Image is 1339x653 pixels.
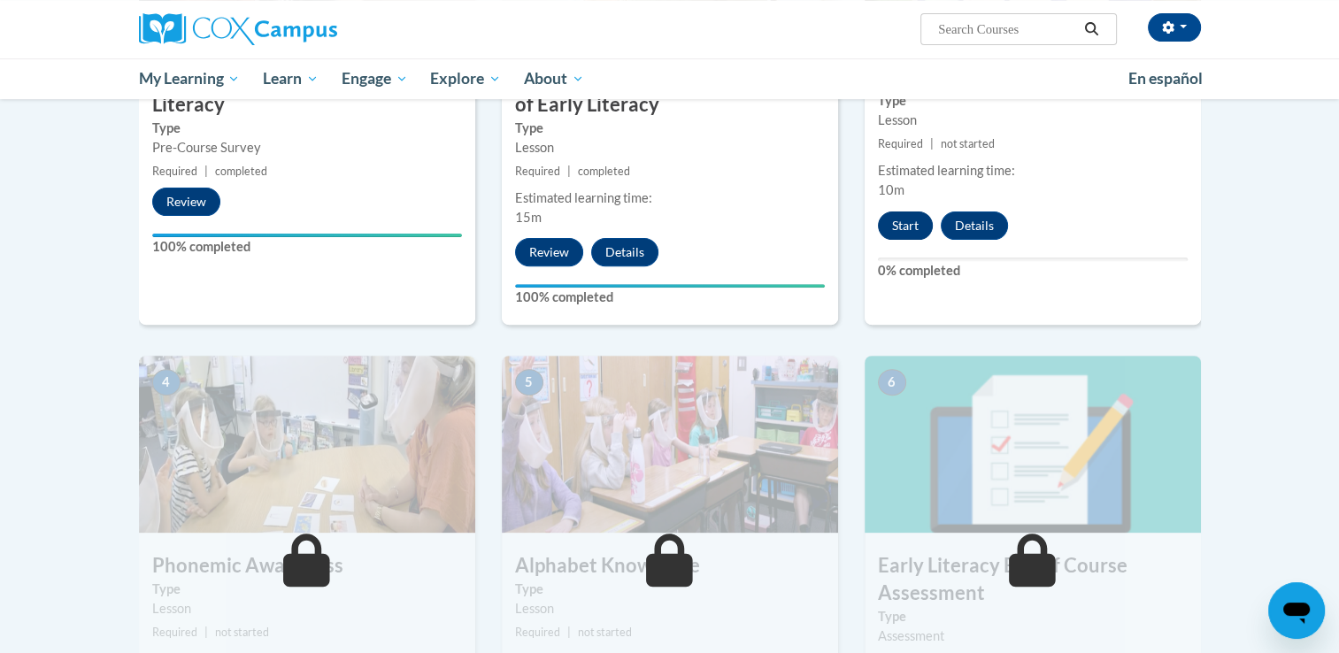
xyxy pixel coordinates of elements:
[430,68,501,89] span: Explore
[515,284,825,288] div: Your progress
[567,626,571,639] span: |
[152,119,462,138] label: Type
[878,91,1188,111] label: Type
[524,68,584,89] span: About
[112,58,1227,99] div: Main menu
[878,111,1188,130] div: Lesson
[152,599,462,618] div: Lesson
[941,137,995,150] span: not started
[152,626,197,639] span: Required
[878,182,904,197] span: 10m
[152,165,197,178] span: Required
[515,288,825,307] label: 100% completed
[152,580,462,599] label: Type
[515,599,825,618] div: Lesson
[152,138,462,157] div: Pre-Course Survey
[578,165,630,178] span: completed
[878,626,1188,646] div: Assessment
[930,137,934,150] span: |
[515,369,543,396] span: 5
[515,210,542,225] span: 15m
[515,188,825,208] div: Estimated learning time:
[263,68,319,89] span: Learn
[139,13,475,45] a: Cox Campus
[204,626,208,639] span: |
[567,165,571,178] span: |
[1128,69,1203,88] span: En español
[138,68,240,89] span: My Learning
[878,137,923,150] span: Required
[515,165,560,178] span: Required
[1117,60,1214,97] a: En español
[152,369,181,396] span: 4
[515,138,825,157] div: Lesson
[1268,582,1325,639] iframe: Button to launch messaging window, conversation in progress
[127,58,252,99] a: My Learning
[878,211,933,240] button: Start
[941,211,1008,240] button: Details
[515,119,825,138] label: Type
[878,369,906,396] span: 6
[1148,13,1201,42] button: Account Settings
[152,237,462,257] label: 100% completed
[342,68,408,89] span: Engage
[204,165,208,178] span: |
[865,356,1201,533] img: Course Image
[139,13,337,45] img: Cox Campus
[878,607,1188,626] label: Type
[578,626,632,639] span: not started
[515,626,560,639] span: Required
[936,19,1078,40] input: Search Courses
[878,161,1188,181] div: Estimated learning time:
[152,188,220,216] button: Review
[139,356,475,533] img: Course Image
[502,356,838,533] img: Course Image
[878,261,1188,280] label: 0% completed
[139,552,475,580] h3: Phonemic Awareness
[591,238,658,266] button: Details
[1078,19,1104,40] button: Search
[419,58,512,99] a: Explore
[865,552,1201,607] h3: Early Literacy End of Course Assessment
[215,165,267,178] span: completed
[330,58,419,99] a: Engage
[152,234,462,237] div: Your progress
[251,58,330,99] a: Learn
[502,552,838,580] h3: Alphabet Knowledge
[215,626,269,639] span: not started
[512,58,596,99] a: About
[515,238,583,266] button: Review
[515,580,825,599] label: Type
